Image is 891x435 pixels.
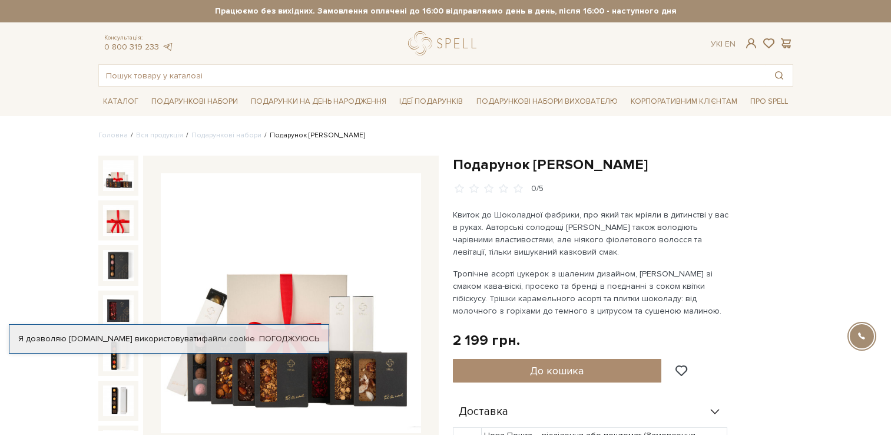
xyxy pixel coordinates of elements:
[453,331,520,350] div: 2 199 грн.
[530,364,584,377] span: До кошика
[103,385,134,416] img: Подарунок Віллі Вонки
[261,130,365,141] li: Подарунок [PERSON_NAME]
[98,6,793,17] strong: Працюємо без вихідних. Замовлення оплачені до 16:00 відправляємо день в день, після 16:00 - насту...
[459,407,508,417] span: Доставка
[711,39,736,50] div: Ук
[453,156,793,174] h1: Подарунок [PERSON_NAME]
[472,91,622,111] a: Подарункові набори вихователю
[766,65,793,86] button: Пошук товару у каталозі
[104,42,159,52] a: 0 800 319 233
[103,340,134,371] img: Подарунок Віллі Вонки
[98,93,143,111] a: Каталог
[104,34,174,42] span: Консультація:
[746,93,793,111] a: Про Spell
[408,31,482,55] a: logo
[103,250,134,281] img: Подарунок Віллі Вонки
[99,65,766,86] input: Пошук товару у каталозі
[162,42,174,52] a: telegram
[191,131,261,140] a: Подарункові набори
[103,160,134,191] img: Подарунок Віллі Вонки
[626,91,742,111] a: Корпоративним клієнтам
[136,131,183,140] a: Вся продукція
[395,93,468,111] a: Ідеї подарунків
[161,173,421,434] img: Подарунок Віллі Вонки
[453,209,729,258] p: Квиток до Шоколадної фабрики, про який так мріяли в дитинстві у вас в руках. Авторські солодощі [...
[259,334,319,344] a: Погоджуюсь
[721,39,723,49] span: |
[98,131,128,140] a: Головна
[453,268,729,317] p: Тропічне асорті цукерок з шаленим дизайном, [PERSON_NAME] зі смаком кава-віскі, просеко та бренді...
[453,359,662,383] button: До кошика
[201,334,255,344] a: файли cookie
[9,334,329,344] div: Я дозволяю [DOMAIN_NAME] використовувати
[147,93,243,111] a: Подарункові набори
[531,183,544,195] div: 0/5
[246,93,391,111] a: Подарунки на День народження
[725,39,736,49] a: En
[103,205,134,236] img: Подарунок Віллі Вонки
[103,295,134,326] img: Подарунок Віллі Вонки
